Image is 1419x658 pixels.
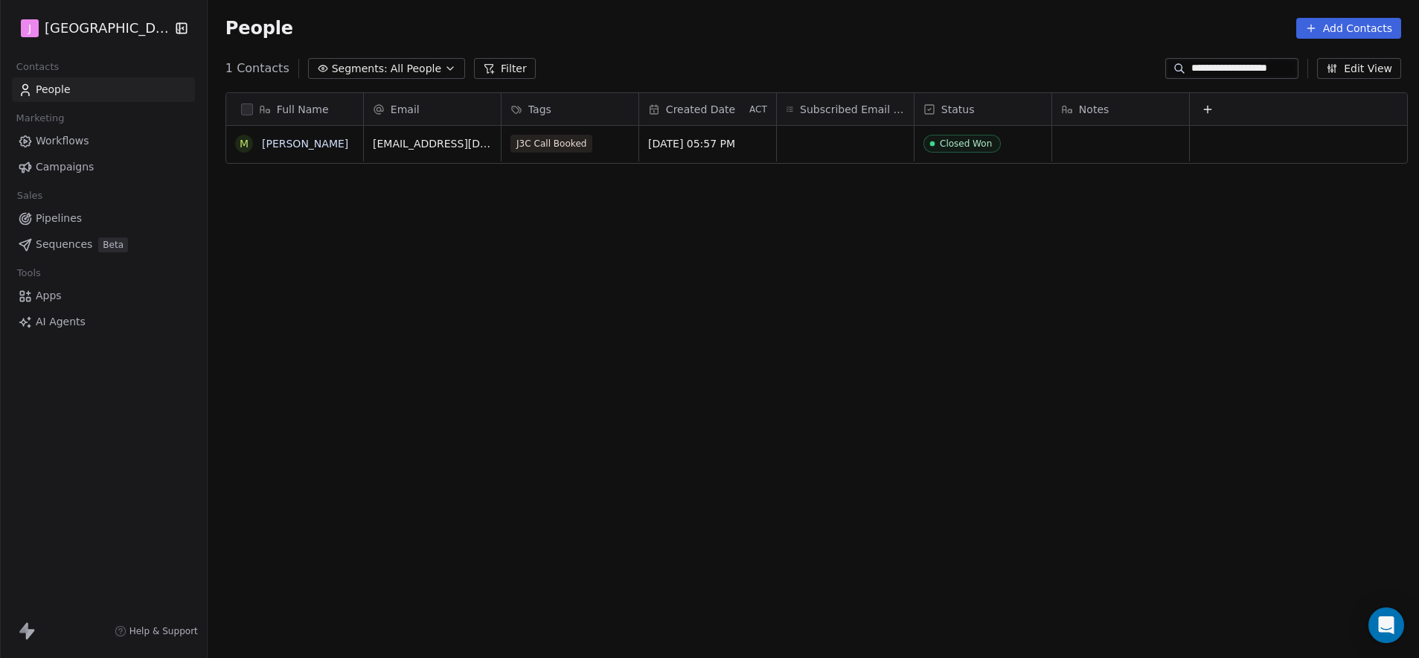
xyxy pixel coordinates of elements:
div: M [240,136,249,152]
span: Created Date [666,102,735,117]
span: Apps [36,288,62,304]
span: Subscribed Email Categories [800,102,905,117]
span: Email [391,102,420,117]
span: Sequences [36,237,92,252]
div: Email [364,93,501,125]
span: Contacts [10,56,65,78]
span: Help & Support [129,625,198,637]
span: [EMAIL_ADDRESS][DOMAIN_NAME] [373,136,492,151]
a: People [12,77,195,102]
span: People [225,17,293,39]
div: grid [364,126,1409,636]
button: Filter [474,58,536,79]
a: Help & Support [115,625,198,637]
div: Status [914,93,1051,125]
div: Open Intercom Messenger [1368,607,1404,643]
button: Edit View [1317,58,1401,79]
a: Workflows [12,129,195,153]
a: Campaigns [12,155,195,179]
a: Pipelines [12,206,195,231]
span: J3C Call Booked [510,135,592,153]
span: People [36,82,71,98]
span: Status [941,102,975,117]
span: Tags [528,102,551,117]
a: [PERSON_NAME] [262,138,348,150]
span: ACT [749,103,767,115]
span: Beta [98,237,128,252]
div: Subscribed Email Categories [777,93,914,125]
div: Created DateACT [639,93,776,125]
span: Pipelines [36,211,82,226]
div: grid [226,126,364,636]
div: Closed Won [940,138,992,149]
a: SequencesBeta [12,232,195,257]
a: AI Agents [12,310,195,334]
span: [GEOGRAPHIC_DATA] [45,19,170,38]
span: Sales [10,185,49,207]
span: 1 Contacts [225,60,289,77]
span: J [28,21,31,36]
a: Apps [12,284,195,308]
span: Full Name [277,102,329,117]
span: Tools [10,262,47,284]
span: Segments: [332,61,388,77]
div: Tags [502,93,638,125]
div: Full Name [226,93,363,125]
span: [DATE] 05:57 PM [648,136,767,151]
span: Notes [1079,102,1109,117]
span: All People [391,61,441,77]
span: Campaigns [36,159,94,175]
span: AI Agents [36,314,86,330]
span: Marketing [10,107,71,130]
div: Notes [1052,93,1189,125]
button: J[GEOGRAPHIC_DATA] [18,16,164,41]
span: Workflows [36,133,89,149]
button: Add Contacts [1296,18,1401,39]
